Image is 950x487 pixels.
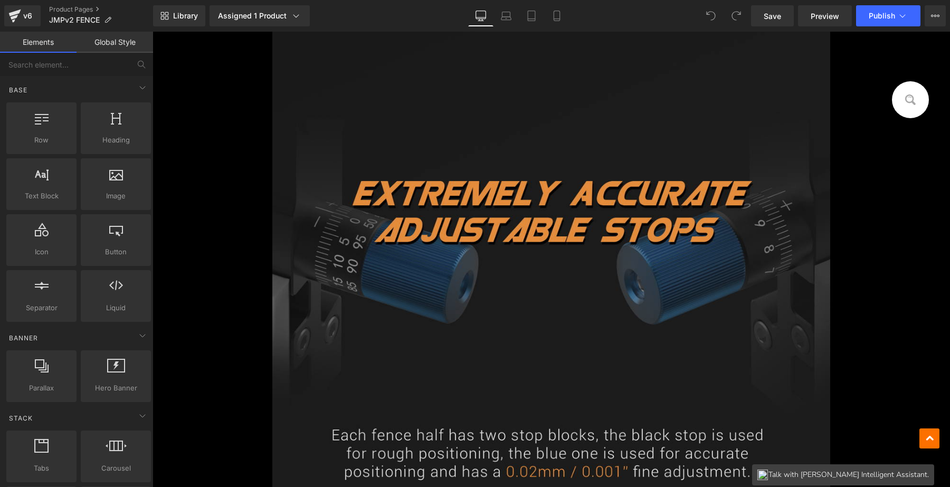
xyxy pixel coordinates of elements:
[544,5,569,26] a: Mobile
[173,11,198,21] span: Library
[8,85,28,95] span: Base
[49,5,153,14] a: Product Pages
[218,11,301,21] div: Assigned 1 Product
[8,333,39,343] span: Banner
[49,16,100,24] span: JMPv2 FENCE
[8,413,34,423] span: Stack
[700,5,721,26] button: Undo
[856,5,920,26] button: Publish
[84,246,148,257] span: Button
[84,463,148,474] span: Carousel
[869,12,895,20] span: Publish
[9,463,73,474] span: Tabs
[925,5,946,26] button: More
[600,433,782,454] a: Talk with [PERSON_NAME] Intelligent Assistant.
[764,11,781,22] span: Save
[84,302,148,313] span: Liquid
[77,32,153,53] a: Global Style
[4,5,41,26] a: v6
[493,5,519,26] a: Laptop
[9,190,73,202] span: Text Block
[811,11,839,22] span: Preview
[21,9,34,23] div: v6
[84,190,148,202] span: Image
[9,383,73,394] span: Parallax
[84,135,148,146] span: Heading
[519,5,544,26] a: Tablet
[9,302,73,313] span: Separator
[84,383,148,394] span: Hero Banner
[605,438,615,448] img: client-btn.png
[798,5,852,26] a: Preview
[726,5,747,26] button: Redo
[468,5,493,26] a: Desktop
[9,246,73,257] span: Icon
[153,5,205,26] a: New Library
[616,438,776,448] span: Talk with [PERSON_NAME] Intelligent Assistant.
[9,135,73,146] span: Row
